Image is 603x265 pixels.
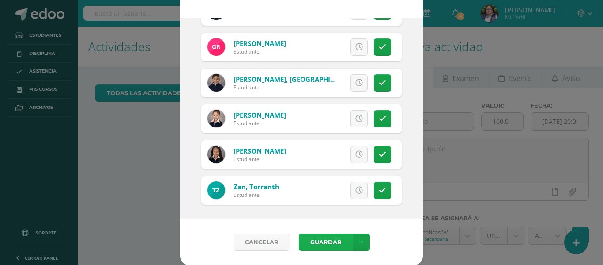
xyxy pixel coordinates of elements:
[234,111,286,119] a: [PERSON_NAME]
[234,234,290,251] a: Cancelar
[234,119,286,127] div: Estudiante
[234,48,286,55] div: Estudiante
[234,75,357,84] a: [PERSON_NAME], [GEOGRAPHIC_DATA]
[234,155,286,163] div: Estudiante
[207,110,225,127] img: 1a056ac578a2248a4dec4a004260cf19.png
[207,74,225,92] img: 7a9f891f9722b9a6b03f6c501e18ca21.png
[234,39,286,48] a: [PERSON_NAME]
[207,181,225,199] img: 4aac24ce53aa7019422fd18f2f818aee.png
[207,38,225,56] img: 88dbee11c93668059ec126761519a296.png
[234,84,339,91] div: Estudiante
[234,182,279,191] a: Zan, Torranth
[234,146,286,155] a: [PERSON_NAME]
[207,146,225,163] img: 9a70c4edeadee3b13373262707934e4d.png
[234,191,279,199] div: Estudiante
[299,234,353,251] button: Guardar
